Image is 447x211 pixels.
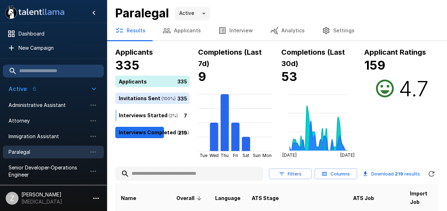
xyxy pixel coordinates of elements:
[115,6,169,20] b: Paralegal
[177,77,187,85] p: 335
[262,153,272,158] tspan: Mon
[199,153,207,158] tspan: Tue
[115,58,139,72] b: 335
[410,189,436,206] span: Import Job
[121,194,136,202] span: Name
[198,48,262,68] b: Completions (Last 7d)
[364,48,426,56] b: Applicant Ratings
[282,152,296,158] tspan: [DATE]
[178,129,187,136] p: 219
[253,153,261,158] tspan: Sun
[154,21,209,40] button: Applicants
[252,194,279,202] span: ATS Stage
[360,167,423,181] button: Download 219 results
[221,153,229,158] tspan: Thu
[395,171,403,177] b: 219
[115,48,153,56] b: Applicants
[313,21,363,40] button: Settings
[233,153,238,158] tspan: Fri
[243,153,249,158] tspan: Sat
[198,69,206,84] b: 9
[209,153,219,158] tspan: Wed
[261,21,313,40] button: Analytics
[175,7,210,20] div: Active
[353,194,374,202] span: ATS Job
[269,168,312,179] button: Filters
[107,21,154,40] button: Results
[398,76,428,101] h2: 4.7
[209,21,261,40] button: Interview
[281,69,297,84] b: 53
[340,152,355,158] tspan: [DATE]
[184,112,187,119] p: 7
[281,48,345,68] b: Completions (Last 30d)
[177,94,187,102] p: 335
[215,194,240,202] span: Language
[424,167,438,181] button: Refreshing...
[364,58,385,72] b: 159
[314,168,357,179] button: Columns
[176,194,204,202] span: Overall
